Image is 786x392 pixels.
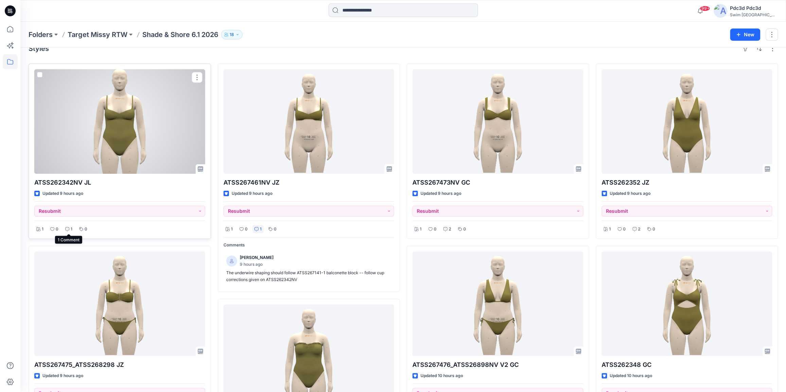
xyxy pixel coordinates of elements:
[610,372,652,379] p: Updated 10 hours ago
[412,360,583,370] p: ATSS267476_ATSS26898NV V2 GC
[421,190,461,197] p: Updated 9 hours ago
[730,4,778,12] div: Pdc3d Pdc3d
[240,254,273,261] p: [PERSON_NAME]
[224,69,394,174] a: ATSS267461NV JZ
[224,251,394,286] a: [PERSON_NAME]9 hours agoThe underwire shaping should follow ATSS267141-1 balconette block -- foll...
[231,226,233,233] p: 1
[29,44,49,53] h4: Styles
[623,226,626,233] p: 0
[610,190,650,197] p: Updated 9 hours ago
[224,178,394,187] p: ATSS267461NV JZ
[240,261,273,268] p: 9 hours ago
[68,30,127,39] a: Target Missy RTW
[42,190,83,197] p: Updated 9 hours ago
[714,4,727,18] img: avatar
[653,226,655,233] p: 0
[260,226,262,233] p: 1
[232,190,272,197] p: Updated 9 hours ago
[29,30,53,39] a: Folders
[221,30,243,39] button: 18
[34,251,205,356] a: ATSS267475_ATSS268298 JZ
[56,226,58,233] p: 0
[230,31,234,38] p: 18
[42,372,83,379] p: Updated 9 hours ago
[85,226,87,233] p: 0
[274,226,276,233] p: 0
[412,178,583,187] p: ATSS267473NV GC
[42,226,43,233] p: 1
[34,69,205,174] a: ATSS262342NV JL
[602,251,772,356] a: ATSS262348 GC
[421,372,463,379] p: Updated 10 hours ago
[730,29,760,41] button: New
[230,259,234,263] svg: avatar
[412,69,583,174] a: ATSS267473NV GC
[71,226,72,233] p: 1
[602,360,772,370] p: ATSS262348 GC
[449,226,451,233] p: 2
[412,251,583,356] a: ATSS267476_ATSS26898NV V2 GC
[142,30,218,39] p: Shade & Shore 6.1 2026
[34,178,205,187] p: ATSS262342NV JL
[730,12,778,17] div: Swim [GEOGRAPHIC_DATA]
[602,178,772,187] p: ATSS262352 JZ
[463,226,466,233] p: 0
[609,226,611,233] p: 1
[34,360,205,370] p: ATSS267475_ATSS268298 JZ
[245,226,248,233] p: 0
[226,269,392,283] p: The underwire shaping should follow ATSS267141-1 balconette block -- follow cup corrections given...
[224,242,394,249] p: Comments
[638,226,640,233] p: 2
[434,226,436,233] p: 0
[602,69,772,174] a: ATSS262352 JZ
[700,6,710,11] span: 99+
[420,226,422,233] p: 1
